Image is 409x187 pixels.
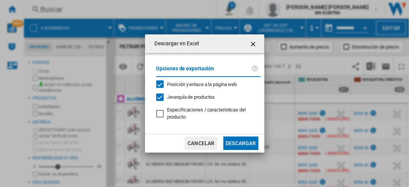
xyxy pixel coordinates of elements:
label: Opciones de exportación [156,64,252,78]
span: Especificaciones / características del producto [167,107,246,119]
div: Solo se aplica a la Visión Categoría [167,107,261,120]
h4: Descargar en Excel [151,40,199,47]
md-checkbox: Posición y enlace a la página web [156,81,255,88]
md-checkbox: Jerarquía de productos [156,94,255,101]
button: getI18NText('BUTTONS.CLOSE_DIALOG') [246,36,261,51]
button: Cancelar [185,137,217,150]
span: Jerarquía de productos [167,94,215,100]
ng-md-icon: getI18NText('BUTTONS.CLOSE_DIALOG') [249,40,258,49]
md-dialog: Descargar en ... [145,34,264,153]
button: Descargar [223,137,258,150]
span: Posición y enlace a la página web [167,82,237,87]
